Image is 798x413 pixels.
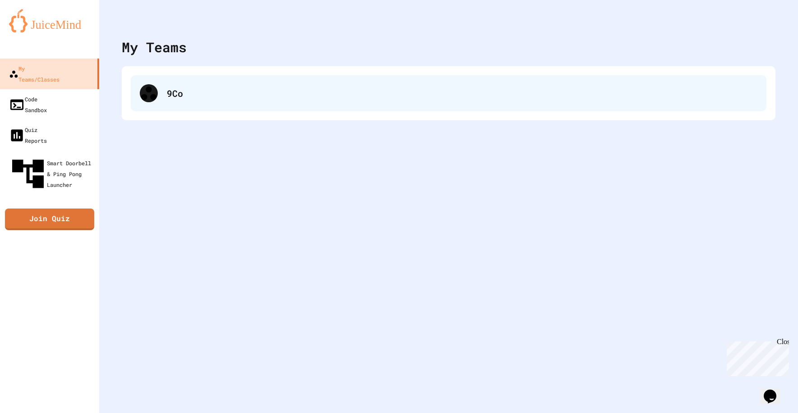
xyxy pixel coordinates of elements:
[723,338,789,376] iframe: chat widget
[167,86,757,100] div: 9Co
[5,209,94,230] a: Join Quiz
[9,63,60,85] div: My Teams/Classes
[131,75,766,111] div: 9Co
[9,124,47,146] div: Quiz Reports
[9,155,96,193] div: Smart Doorbell & Ping Pong Launcher
[760,377,789,404] iframe: chat widget
[9,94,47,115] div: Code Sandbox
[122,37,187,57] div: My Teams
[4,4,62,57] div: Chat with us now!Close
[9,9,90,32] img: logo-orange.svg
